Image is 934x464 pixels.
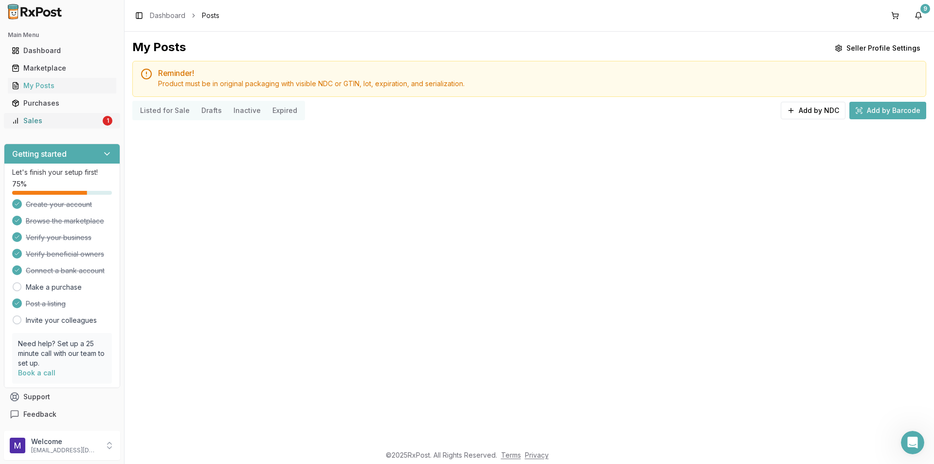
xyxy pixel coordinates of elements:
[26,266,105,276] span: Connect a bank account
[134,103,196,118] button: Listed for Sale
[150,11,185,20] a: Dashboard
[4,78,120,93] button: My Posts
[4,406,120,423] button: Feedback
[911,8,926,23] button: 9
[267,103,303,118] button: Expired
[8,59,116,77] a: Marketplace
[10,438,25,453] img: User avatar
[12,167,112,177] p: Let's finish your setup first!
[4,43,120,58] button: Dashboard
[4,4,66,19] img: RxPost Logo
[26,200,92,209] span: Create your account
[4,113,120,129] button: Sales1
[8,77,116,94] a: My Posts
[18,369,55,377] a: Book a call
[829,39,926,57] button: Seller Profile Settings
[901,431,924,454] iframe: Intercom live chat
[202,11,219,20] span: Posts
[920,4,930,14] div: 9
[228,103,267,118] button: Inactive
[8,94,116,112] a: Purchases
[8,31,116,39] h2: Main Menu
[26,282,82,292] a: Make a purchase
[158,79,918,89] div: Product must be in original packaging with visible NDC or GTIN, lot, expiration, and serialization.
[12,63,112,73] div: Marketplace
[26,233,91,242] span: Verify your business
[26,316,97,325] a: Invite your colleagues
[849,102,926,119] button: Add by Barcode
[150,11,219,20] nav: breadcrumb
[781,102,845,119] button: Add by NDC
[501,451,521,459] a: Terms
[12,98,112,108] div: Purchases
[31,437,99,446] p: Welcome
[4,388,120,406] button: Support
[23,409,56,419] span: Feedback
[132,39,186,57] div: My Posts
[12,81,112,91] div: My Posts
[26,216,104,226] span: Browse the marketplace
[8,42,116,59] a: Dashboard
[4,60,120,76] button: Marketplace
[103,116,112,126] div: 1
[8,112,116,130] a: Sales1
[12,179,27,189] span: 75 %
[12,148,67,160] h3: Getting started
[525,451,549,459] a: Privacy
[4,95,120,111] button: Purchases
[31,446,99,454] p: [EMAIL_ADDRESS][DOMAIN_NAME]
[18,339,106,368] p: Need help? Set up a 25 minute call with our team to set up.
[26,299,66,309] span: Post a listing
[26,249,104,259] span: Verify beneficial owners
[12,46,112,56] div: Dashboard
[158,69,918,77] h5: Reminder!
[196,103,228,118] button: Drafts
[12,116,101,126] div: Sales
